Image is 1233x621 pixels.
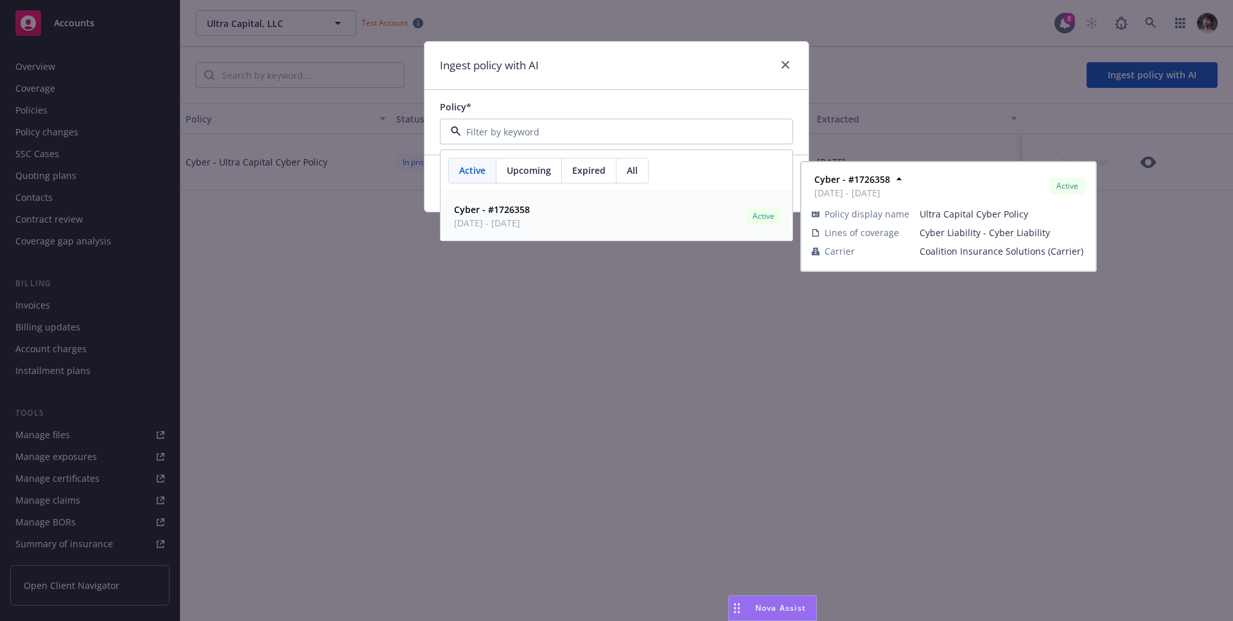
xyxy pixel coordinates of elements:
[920,244,1085,258] span: Coalition Insurance Solutions (Carrier)
[755,602,806,613] span: Nova Assist
[454,216,530,230] span: [DATE] - [DATE]
[729,596,745,620] div: Drag to move
[454,203,530,216] strong: Cyber - #1726358
[440,101,471,113] span: Policy*
[751,210,776,222] span: Active
[728,595,817,621] button: Nova Assist
[814,173,890,185] strong: Cyber - #1726358
[507,164,551,177] span: Upcoming
[825,244,855,258] span: Carrier
[920,207,1085,221] span: Ultra Capital Cyber Policy
[459,164,485,177] span: Active
[461,125,767,139] input: Filter by keyword
[1054,180,1080,192] span: Active
[920,226,1085,239] span: Cyber Liability - Cyber Liability
[825,207,909,221] span: Policy display name
[572,164,606,177] span: Expired
[627,164,638,177] span: All
[825,226,899,239] span: Lines of coverage
[440,57,539,74] h1: Ingest policy with AI
[814,186,890,200] span: [DATE] - [DATE]
[778,57,793,72] a: close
